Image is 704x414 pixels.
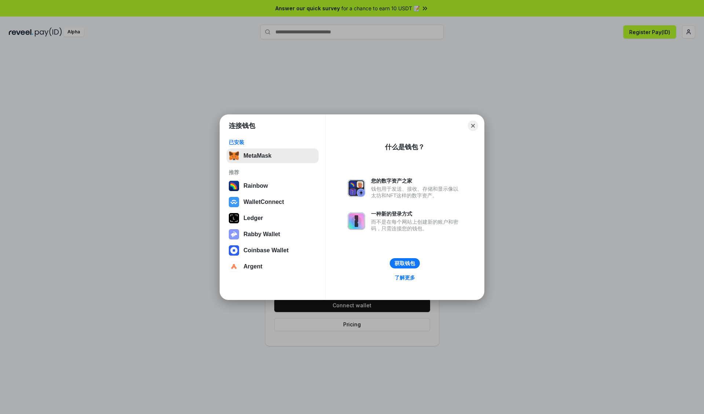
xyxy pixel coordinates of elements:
[229,245,239,256] img: svg+xml,%3Csvg%20width%3D%2228%22%20height%3D%2228%22%20viewBox%3D%220%200%2028%2028%22%20fill%3D...
[243,153,271,159] div: MetaMask
[348,179,365,197] img: svg+xml,%3Csvg%20xmlns%3D%22http%3A%2F%2Fwww.w3.org%2F2000%2Fsvg%22%20fill%3D%22none%22%20viewBox...
[371,186,462,199] div: 钱包用于发送、接收、存储和显示像以太坊和NFT这样的数字资产。
[243,247,289,254] div: Coinbase Wallet
[390,258,420,268] button: 获取钱包
[243,199,284,205] div: WalletConnect
[385,143,425,151] div: 什么是钱包？
[227,211,319,226] button: Ledger
[227,227,319,242] button: Rabby Wallet
[243,231,280,238] div: Rabby Wallet
[227,179,319,193] button: Rainbow
[390,273,419,282] a: 了解更多
[229,121,255,130] h1: 连接钱包
[229,169,316,176] div: 推荐
[243,263,263,270] div: Argent
[229,181,239,191] img: svg+xml,%3Csvg%20width%3D%22120%22%20height%3D%22120%22%20viewBox%3D%220%200%20120%20120%22%20fil...
[229,261,239,272] img: svg+xml,%3Csvg%20width%3D%2228%22%20height%3D%2228%22%20viewBox%3D%220%200%2028%2028%22%20fill%3D...
[348,212,365,230] img: svg+xml,%3Csvg%20xmlns%3D%22http%3A%2F%2Fwww.w3.org%2F2000%2Fsvg%22%20fill%3D%22none%22%20viewBox...
[229,139,316,146] div: 已安装
[227,243,319,258] button: Coinbase Wallet
[229,213,239,223] img: svg+xml,%3Csvg%20xmlns%3D%22http%3A%2F%2Fwww.w3.org%2F2000%2Fsvg%22%20width%3D%2228%22%20height%3...
[371,210,462,217] div: 一种新的登录方式
[227,149,319,163] button: MetaMask
[229,229,239,239] img: svg+xml,%3Csvg%20xmlns%3D%22http%3A%2F%2Fwww.w3.org%2F2000%2Fsvg%22%20fill%3D%22none%22%20viewBox...
[371,219,462,232] div: 而不是在每个网站上创建新的账户和密码，只需连接您的钱包。
[395,274,415,281] div: 了解更多
[243,183,268,189] div: Rainbow
[468,121,478,131] button: Close
[371,177,462,184] div: 您的数字资产之家
[243,215,263,221] div: Ledger
[229,197,239,207] img: svg+xml,%3Csvg%20width%3D%2228%22%20height%3D%2228%22%20viewBox%3D%220%200%2028%2028%22%20fill%3D...
[395,260,415,267] div: 获取钱包
[227,259,319,274] button: Argent
[229,151,239,161] img: svg+xml,%3Csvg%20fill%3D%22none%22%20height%3D%2233%22%20viewBox%3D%220%200%2035%2033%22%20width%...
[227,195,319,209] button: WalletConnect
